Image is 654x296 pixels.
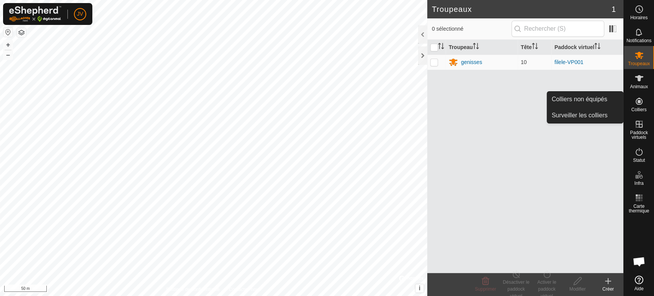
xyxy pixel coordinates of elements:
[630,84,648,89] span: Animaux
[624,273,654,294] a: Aide
[461,58,482,66] div: genisses
[626,204,652,213] span: Carte thermique
[3,50,13,59] button: –
[626,38,651,43] span: Notifications
[473,44,479,50] p-sorticon: Activer pour trier
[594,44,600,50] p-sorticon: Activer pour trier
[552,111,608,120] span: Surveiller les colliers
[547,92,623,107] a: Colliers non équipés
[630,15,647,20] span: Horaires
[9,6,61,22] img: Logo Gallagher
[475,286,496,292] span: Supprimer
[532,44,538,50] p-sorticon: Activer pour trier
[3,28,13,37] button: Réinitialiser la carte
[551,40,623,55] th: Paddock virtuel
[229,286,261,293] a: Contactez-nous
[611,3,616,15] span: 1
[521,59,527,65] span: 10
[3,40,13,49] button: +
[419,285,420,291] span: i
[432,25,511,33] span: 0 sélectionné
[438,44,444,50] p-sorticon: Activer pour trier
[77,10,83,18] span: JV
[415,284,424,293] button: i
[554,59,584,65] a: filele-VP001
[511,21,604,37] input: Rechercher (S)
[547,108,623,123] a: Surveiller les colliers
[432,5,611,14] h2: Troupeaux
[628,250,651,273] div: Open chat
[633,158,645,163] span: Statut
[628,61,650,66] span: Troupeaux
[634,181,643,186] span: Infra
[518,40,551,55] th: Tête
[552,95,607,104] span: Colliers non équipés
[626,130,652,140] span: Paddock virtuels
[634,286,643,291] span: Aide
[446,40,518,55] th: Troupeau
[17,28,26,37] button: Couches de carte
[593,286,623,293] div: Créer
[166,286,220,293] a: Politique de confidentialité
[631,107,646,112] span: Colliers
[562,286,593,293] div: Modifier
